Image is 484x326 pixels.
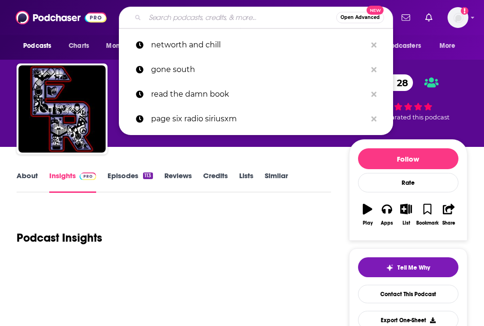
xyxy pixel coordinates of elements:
a: networth and chill [119,33,393,57]
a: Contact This Podcast [358,285,458,303]
a: InsightsPodchaser Pro [49,171,96,193]
a: Episodes113 [108,171,152,193]
button: tell me why sparkleTell Me Why [358,257,458,277]
a: read the damn book [119,82,393,107]
a: Reviews [164,171,192,193]
span: rated this podcast [394,114,449,121]
span: Monitoring [106,39,140,53]
img: Epic Realms Podcast [18,65,106,153]
button: open menu [369,37,435,55]
div: List [403,220,410,226]
div: 28 1 personrated this podcast [349,68,467,127]
span: 28 [387,74,413,91]
a: gone south [119,57,393,82]
span: Tell Me Why [397,264,430,272]
a: Credits [203,171,228,193]
input: Search podcasts, credits, & more... [145,10,336,25]
img: User Profile [448,7,468,28]
button: List [396,198,416,232]
a: Charts [63,37,95,55]
p: page six radio siriusxm [151,107,367,131]
h1: Podcast Insights [17,231,102,245]
a: Show notifications dropdown [421,9,436,26]
span: Logged in as BKusilek [448,7,468,28]
button: Share [439,198,458,232]
button: open menu [99,37,152,55]
a: Similar [265,171,288,193]
img: Podchaser - Follow, Share and Rate Podcasts [16,9,107,27]
a: page six radio siriusxm [119,107,393,131]
button: Play [358,198,377,232]
img: tell me why sparkle [386,264,394,272]
button: Open AdvancedNew [336,12,384,23]
button: Bookmark [416,198,439,232]
a: Lists [239,171,253,193]
svg: Add a profile image [461,7,468,15]
button: Show profile menu [448,7,468,28]
a: About [17,171,38,193]
span: Open Advanced [341,15,380,20]
p: read the damn book [151,82,367,107]
p: networth and chill [151,33,367,57]
span: For Podcasters [376,39,421,53]
img: Podchaser Pro [80,172,96,180]
a: 28 [378,74,413,91]
a: Show notifications dropdown [398,9,414,26]
div: Rate [358,173,458,192]
span: New [367,6,384,15]
div: Apps [381,220,393,226]
p: gone south [151,57,367,82]
span: More [439,39,456,53]
button: Follow [358,148,458,169]
div: Share [442,220,455,226]
div: Bookmark [416,220,439,226]
span: Charts [69,39,89,53]
span: Podcasts [23,39,51,53]
div: Play [363,220,373,226]
button: open menu [433,37,467,55]
div: Search podcasts, credits, & more... [119,7,393,28]
button: open menu [17,37,63,55]
div: 113 [143,172,152,179]
button: Apps [377,198,397,232]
